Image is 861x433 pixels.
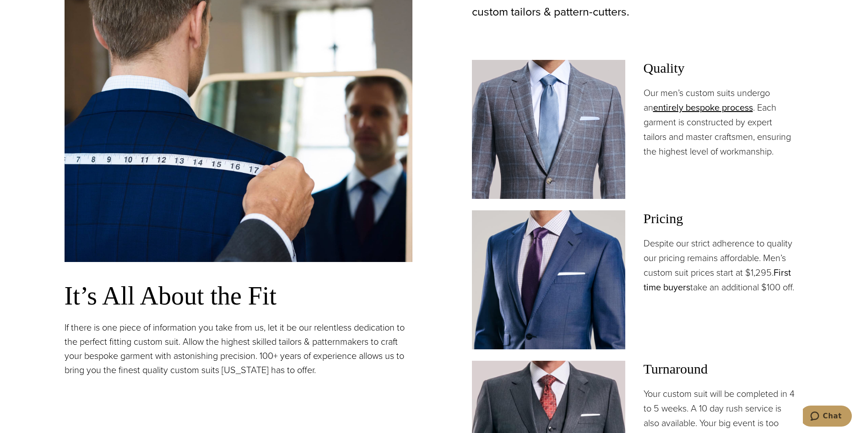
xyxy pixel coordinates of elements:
h3: Quality [644,60,797,76]
iframe: Opens a widget where you can chat to one of our agents [803,406,852,428]
h3: Turnaround [644,361,797,377]
h3: It’s All About the Fit [65,280,412,311]
a: First time buyers [644,266,791,294]
p: Despite our strict adherence to quality our pricing remains affordable. Men’s custom suit prices ... [644,236,797,294]
p: If there is one piece of information you take from us, let it be our relentless dedication to the... [65,321,412,377]
img: Client in Zegna grey windowpane bespoke suit with white shirt and light blue tie. [472,60,625,199]
p: Our men’s custom suits undergo an . Each garment is constructed by expert tailors and master craf... [644,86,797,159]
a: entirely bespoke process [653,101,753,114]
h3: Pricing [644,210,797,227]
img: Client in blue solid custom made suit with white shirt and navy tie. Fabric by Scabal. [472,210,625,349]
